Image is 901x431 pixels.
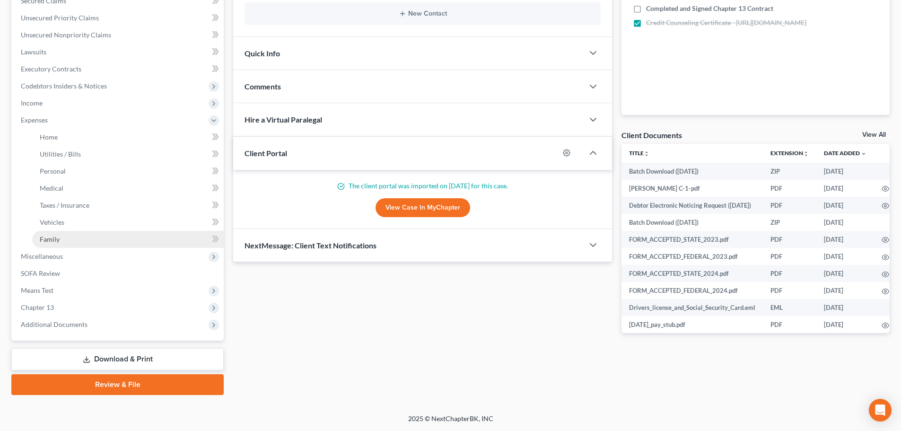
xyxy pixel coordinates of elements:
[21,82,107,90] span: Codebtors Insiders & Notices
[816,214,874,231] td: [DATE]
[181,414,720,431] div: 2025 © NextChapterBK, INC
[621,214,763,231] td: Batch Download ([DATE])
[763,231,816,248] td: PDF
[40,235,60,243] span: Family
[245,181,601,191] p: The client portal was imported on [DATE] for this case.
[32,180,224,197] a: Medical
[763,282,816,299] td: PDF
[21,269,60,277] span: SOFA Review
[763,299,816,316] td: EML
[621,299,763,316] td: Drivers_license_and_Social_Security_Card.eml
[40,184,63,192] span: Medical
[252,10,593,18] button: New Contact
[32,197,224,214] a: Taxes / Insurance
[40,201,89,209] span: Taxes / Insurance
[11,374,224,395] a: Review & File
[816,163,874,180] td: [DATE]
[21,31,111,39] span: Unsecured Nonpriority Claims
[803,151,809,157] i: unfold_more
[245,149,287,158] span: Client Portal
[21,286,53,294] span: Means Test
[13,61,224,78] a: Executory Contracts
[621,163,763,180] td: Batch Download ([DATE])
[13,9,224,26] a: Unsecured Priority Claims
[644,151,649,157] i: unfold_more
[32,129,224,146] a: Home
[32,146,224,163] a: Utilities / Bills
[646,4,773,13] span: Completed and Signed Chapter 13 Contract
[816,265,874,282] td: [DATE]
[13,26,224,44] a: Unsecured Nonpriority Claims
[40,133,58,141] span: Home
[621,130,682,140] div: Client Documents
[816,248,874,265] td: [DATE]
[621,231,763,248] td: FORM_ACCEPTED_STATE_2023.pdf
[646,18,806,27] span: Credit Counseling Certificate - [URL][DOMAIN_NAME]
[816,282,874,299] td: [DATE]
[376,198,470,217] a: View Case in MyChapter
[40,150,81,158] span: Utilities / Bills
[21,65,81,73] span: Executory Contracts
[869,399,892,422] div: Open Intercom Messenger
[621,197,763,214] td: Debtor Electronic Noticing Request ([DATE])
[816,231,874,248] td: [DATE]
[763,265,816,282] td: PDF
[816,316,874,333] td: [DATE]
[21,48,46,56] span: Lawsuits
[763,248,816,265] td: PDF
[621,282,763,299] td: FORM_ACCEPTED_FEDERAL_2024.pdf
[816,197,874,214] td: [DATE]
[21,99,43,107] span: Income
[816,299,874,316] td: [DATE]
[11,348,224,370] a: Download & Print
[245,115,322,124] span: Hire a Virtual Paralegal
[21,320,87,328] span: Additional Documents
[763,197,816,214] td: PDF
[245,82,281,91] span: Comments
[621,316,763,333] td: [DATE]_pay_stub.pdf
[629,150,649,157] a: Titleunfold_more
[770,150,809,157] a: Extensionunfold_more
[763,180,816,197] td: PDF
[763,316,816,333] td: PDF
[763,214,816,231] td: ZIP
[621,180,763,197] td: [PERSON_NAME] C-1-pdf
[621,265,763,282] td: FORM_ACCEPTED_STATE_2024.pdf
[13,265,224,282] a: SOFA Review
[32,214,224,231] a: Vehicles
[21,14,99,22] span: Unsecured Priority Claims
[763,163,816,180] td: ZIP
[32,231,224,248] a: Family
[40,167,66,175] span: Personal
[824,150,866,157] a: Date Added expand_more
[245,49,280,58] span: Quick Info
[816,180,874,197] td: [DATE]
[621,248,763,265] td: FORM_ACCEPTED_FEDERAL_2023.pdf
[21,116,48,124] span: Expenses
[861,151,866,157] i: expand_more
[40,218,64,226] span: Vehicles
[32,163,224,180] a: Personal
[21,252,63,260] span: Miscellaneous
[862,132,886,138] a: View All
[245,241,376,250] span: NextMessage: Client Text Notifications
[21,303,54,311] span: Chapter 13
[13,44,224,61] a: Lawsuits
